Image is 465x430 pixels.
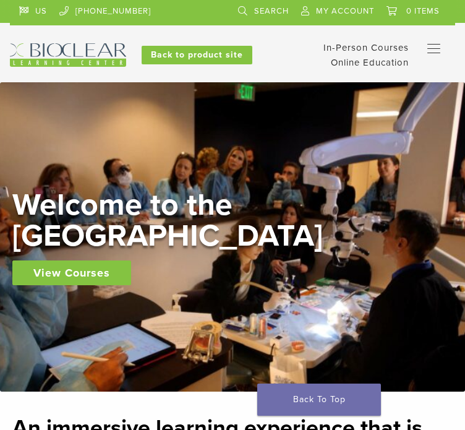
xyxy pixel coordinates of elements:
[257,384,381,416] a: Back To Top
[406,6,440,16] span: 0 items
[10,43,126,67] img: Bioclear
[254,6,289,16] span: Search
[142,46,252,64] a: Back to product site
[316,6,374,16] span: My Account
[12,189,383,251] h2: Welcome to the [GEOGRAPHIC_DATA]
[323,42,409,53] a: In-Person Courses
[427,40,446,63] nav: Primary Navigation
[12,260,131,285] a: View Courses
[331,57,409,68] a: Online Education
